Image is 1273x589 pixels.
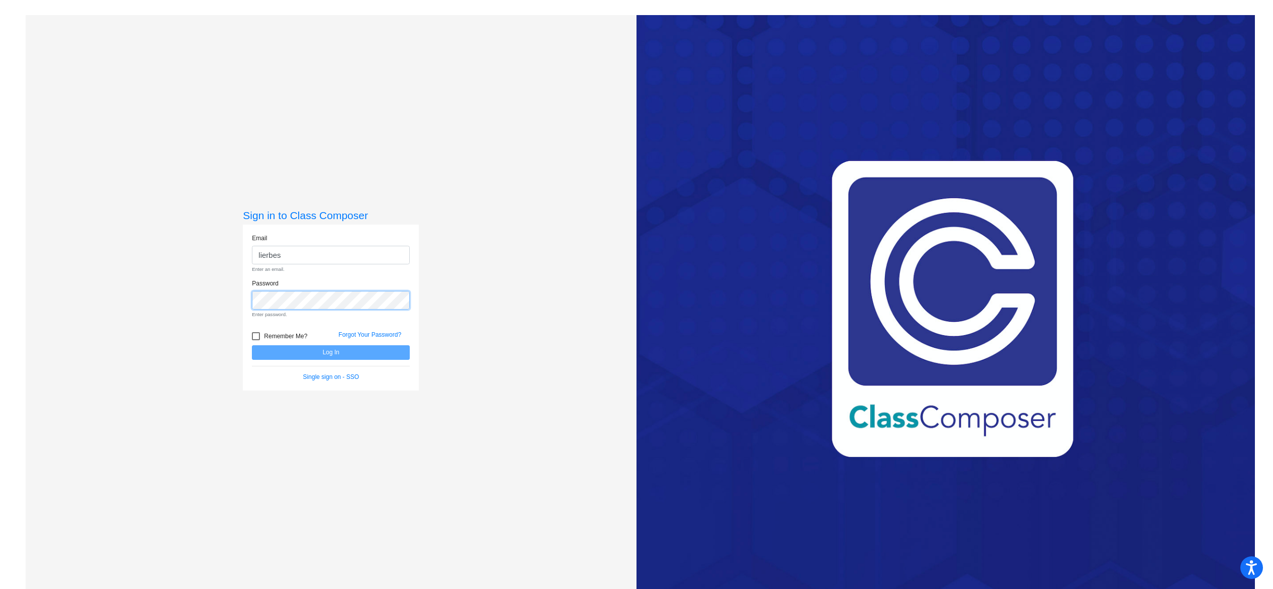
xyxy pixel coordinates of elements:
small: Enter an email. [252,266,410,273]
h3: Sign in to Class Composer [243,209,419,222]
span: Remember Me? [264,330,307,342]
a: Single sign on - SSO [303,373,359,380]
a: Forgot Your Password? [338,331,401,338]
label: Email [252,234,267,243]
button: Log In [252,345,410,360]
small: Enter password. [252,311,410,318]
label: Password [252,279,279,288]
